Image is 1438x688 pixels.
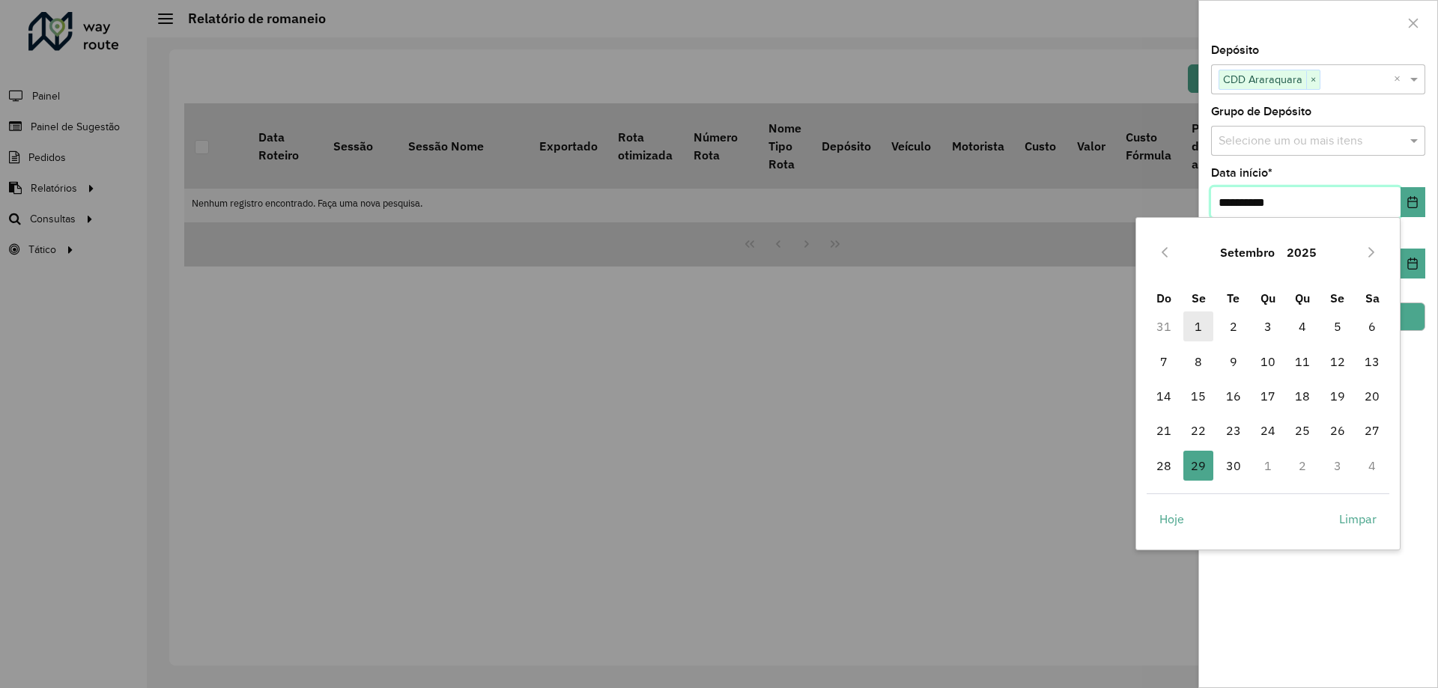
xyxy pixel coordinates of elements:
[1365,290,1380,305] span: Sa
[1323,347,1353,377] span: 12
[1219,70,1306,88] span: CDD Araraquara
[1323,415,1353,445] span: 26
[1181,448,1216,483] td: 29
[1251,309,1285,344] td: 3
[1181,309,1216,344] td: 1
[1147,309,1181,344] td: 31
[1147,504,1197,534] button: Hoje
[1216,309,1250,344] td: 2
[1401,187,1425,217] button: Choose Date
[1320,448,1355,483] td: 3
[1260,290,1275,305] span: Qu
[1147,379,1181,413] td: 14
[1211,41,1259,59] label: Depósito
[1287,415,1317,445] span: 25
[1323,311,1353,341] span: 5
[1251,448,1285,483] td: 1
[1287,347,1317,377] span: 11
[1149,381,1179,411] span: 14
[1149,451,1179,481] span: 28
[1211,103,1311,121] label: Grupo de Depósito
[1183,311,1213,341] span: 1
[1216,448,1250,483] td: 30
[1219,415,1249,445] span: 23
[1147,344,1181,379] td: 7
[1251,344,1285,379] td: 10
[1219,311,1249,341] span: 2
[1285,344,1320,379] td: 11
[1326,504,1389,534] button: Limpar
[1156,290,1171,305] span: Do
[1295,290,1310,305] span: Qu
[1355,309,1389,344] td: 6
[1355,379,1389,413] td: 20
[1401,249,1425,278] button: Choose Date
[1219,451,1249,481] span: 30
[1192,290,1206,305] span: Se
[1216,344,1250,379] td: 9
[1253,415,1283,445] span: 24
[1219,381,1249,411] span: 16
[1149,347,1179,377] span: 7
[1285,413,1320,448] td: 25
[1320,344,1355,379] td: 12
[1285,379,1320,413] td: 18
[1330,290,1344,305] span: Se
[1135,217,1401,550] div: Choose Date
[1214,234,1281,270] button: Choose Month
[1357,415,1387,445] span: 27
[1287,311,1317,341] span: 4
[1320,309,1355,344] td: 5
[1147,413,1181,448] td: 21
[1227,290,1240,305] span: Te
[1339,510,1377,528] span: Limpar
[1181,413,1216,448] td: 22
[1159,510,1184,528] span: Hoje
[1357,311,1387,341] span: 6
[1216,379,1250,413] td: 16
[1320,379,1355,413] td: 19
[1219,347,1249,377] span: 9
[1183,347,1213,377] span: 8
[1251,413,1285,448] td: 24
[1394,70,1407,88] span: Clear all
[1181,379,1216,413] td: 15
[1183,415,1213,445] span: 22
[1149,415,1179,445] span: 21
[1181,344,1216,379] td: 8
[1357,347,1387,377] span: 13
[1285,309,1320,344] td: 4
[1306,71,1320,89] span: ×
[1281,234,1323,270] button: Choose Year
[1253,347,1283,377] span: 10
[1355,448,1389,483] td: 4
[1287,381,1317,411] span: 18
[1216,413,1250,448] td: 23
[1357,381,1387,411] span: 20
[1285,448,1320,483] td: 2
[1253,311,1283,341] span: 3
[1355,413,1389,448] td: 27
[1359,240,1383,264] button: Next Month
[1320,413,1355,448] td: 26
[1211,164,1272,182] label: Data início
[1183,451,1213,481] span: 29
[1355,344,1389,379] td: 13
[1147,448,1181,483] td: 28
[1253,381,1283,411] span: 17
[1323,381,1353,411] span: 19
[1153,240,1177,264] button: Previous Month
[1251,379,1285,413] td: 17
[1183,381,1213,411] span: 15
